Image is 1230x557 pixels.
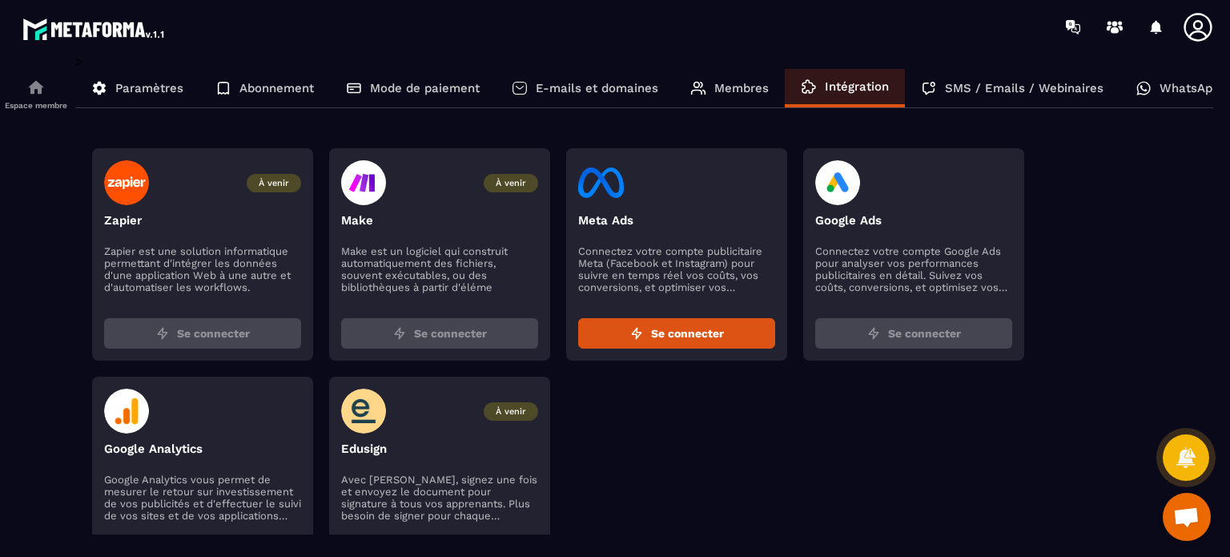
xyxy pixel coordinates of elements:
span: Se connecter [414,325,487,341]
p: SMS / Emails / Webinaires [945,81,1103,95]
p: Zapier est une solution informatique permettant d'intégrer les données d'une application Web à un... [104,245,301,293]
span: Se connecter [651,325,724,341]
img: zapier-logo.003d59f5.svg [104,160,150,205]
img: make-logo.47d65c36.svg [341,160,386,205]
img: logo [22,14,167,43]
p: Connectez votre compte publicitaire Meta (Facebook et Instagram) pour suivre en temps réel vos co... [578,245,775,293]
p: Google Analytics [104,442,301,456]
p: Google Ads [815,213,1012,228]
button: Se connecter [815,318,1012,349]
p: Zapier [104,213,301,228]
a: automationsautomationsEspace membre [4,66,68,122]
img: automations [26,78,46,97]
button: Se connecter [104,318,301,349]
p: Meta Ads [578,213,775,228]
button: Se connecter [341,318,538,349]
p: Mode de paiement [370,81,480,95]
p: Avec [PERSON_NAME], signez une fois et envoyez le document pour signature à tous vos apprenants. ... [341,474,538,522]
p: WhatsApp [1160,81,1220,95]
span: À venir [247,174,301,192]
img: zap.8ac5aa27.svg [393,327,406,340]
img: zap.8ac5aa27.svg [867,327,880,340]
span: Se connecter [888,325,961,341]
img: zap.8ac5aa27.svg [630,327,643,340]
p: Intégration [825,79,889,94]
img: edusign-logo.5fe905fa.svg [341,389,387,434]
button: Se connecter [578,318,775,349]
p: Make est un logiciel qui construit automatiquement des fichiers, souvent exécutables, ou des bibl... [341,245,538,293]
span: À venir [484,402,538,421]
p: Connectez votre compte Google Ads pour analyser vos performances publicitaires en détail. Suivez ... [815,245,1012,293]
p: Membres [714,81,769,95]
img: facebook-logo.eb727249.svg [578,160,624,205]
img: google-ads-logo.4cdbfafa.svg [815,160,861,205]
span: À venir [484,174,538,192]
p: Paramètres [115,81,183,95]
img: zap.8ac5aa27.svg [156,327,169,340]
p: E-mails et domaines [536,81,658,95]
p: Make [341,213,538,228]
p: Edusign [341,442,538,456]
p: Google Analytics vous permet de mesurer le retour sur investissement de vos publicités et d'effec... [104,474,301,522]
div: Ouvrir le chat [1163,493,1211,541]
p: Espace membre [4,101,68,110]
img: google-analytics-logo.594682c4.svg [104,389,150,434]
p: Abonnement [239,81,314,95]
span: Se connecter [177,325,250,341]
